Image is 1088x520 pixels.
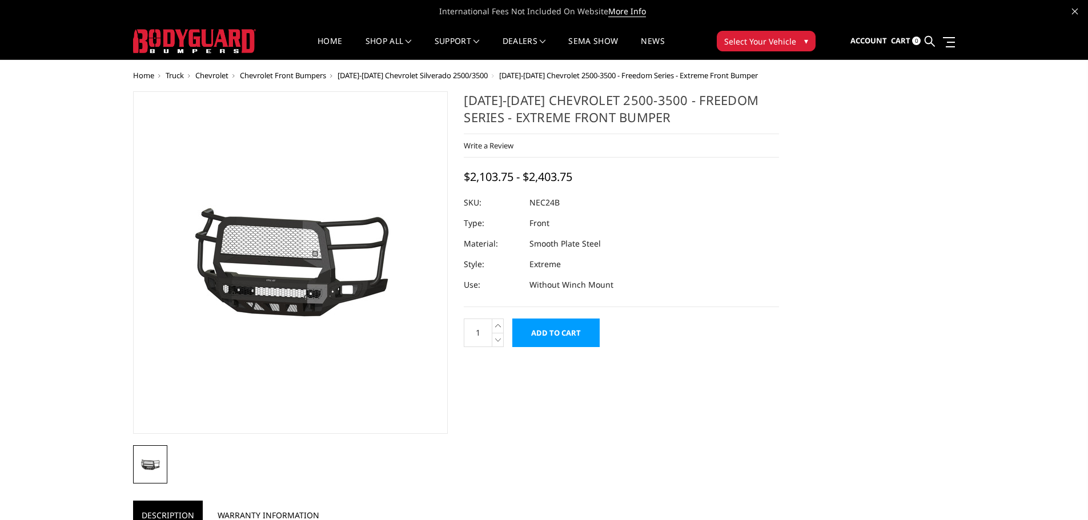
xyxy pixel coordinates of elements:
[166,70,184,80] a: Truck
[366,37,412,59] a: shop all
[133,91,448,434] a: 2024-2025 Chevrolet 2500-3500 - Freedom Series - Extreme Front Bumper
[608,6,646,17] a: More Info
[147,196,433,329] img: 2024-2025 Chevrolet 2500-3500 - Freedom Series - Extreme Front Bumper
[529,192,560,213] dd: NEC24B
[529,213,549,233] dd: Front
[529,275,613,295] dd: Without Winch Mount
[338,70,488,80] a: [DATE]-[DATE] Chevrolet Silverado 2500/3500
[464,192,521,213] dt: SKU:
[136,458,164,471] img: 2024-2025 Chevrolet 2500-3500 - Freedom Series - Extreme Front Bumper
[195,70,228,80] a: Chevrolet
[464,254,521,275] dt: Style:
[529,233,601,254] dd: Smooth Plate Steel
[912,37,921,45] span: 0
[891,26,921,57] a: Cart 0
[850,26,887,57] a: Account
[464,233,521,254] dt: Material:
[464,169,572,184] span: $2,103.75 - $2,403.75
[804,35,808,47] span: ▾
[512,319,600,347] input: Add to Cart
[133,29,256,53] img: BODYGUARD BUMPERS
[464,213,521,233] dt: Type:
[464,91,779,134] h1: [DATE]-[DATE] Chevrolet 2500-3500 - Freedom Series - Extreme Front Bumper
[717,31,816,51] button: Select Your Vehicle
[641,37,664,59] a: News
[850,35,887,46] span: Account
[724,35,796,47] span: Select Your Vehicle
[499,70,758,80] span: [DATE]-[DATE] Chevrolet 2500-3500 - Freedom Series - Extreme Front Bumper
[529,254,561,275] dd: Extreme
[503,37,546,59] a: Dealers
[318,37,342,59] a: Home
[133,70,154,80] a: Home
[568,37,618,59] a: SEMA Show
[240,70,326,80] a: Chevrolet Front Bumpers
[464,275,521,295] dt: Use:
[464,140,513,151] a: Write a Review
[891,35,910,46] span: Cart
[435,37,480,59] a: Support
